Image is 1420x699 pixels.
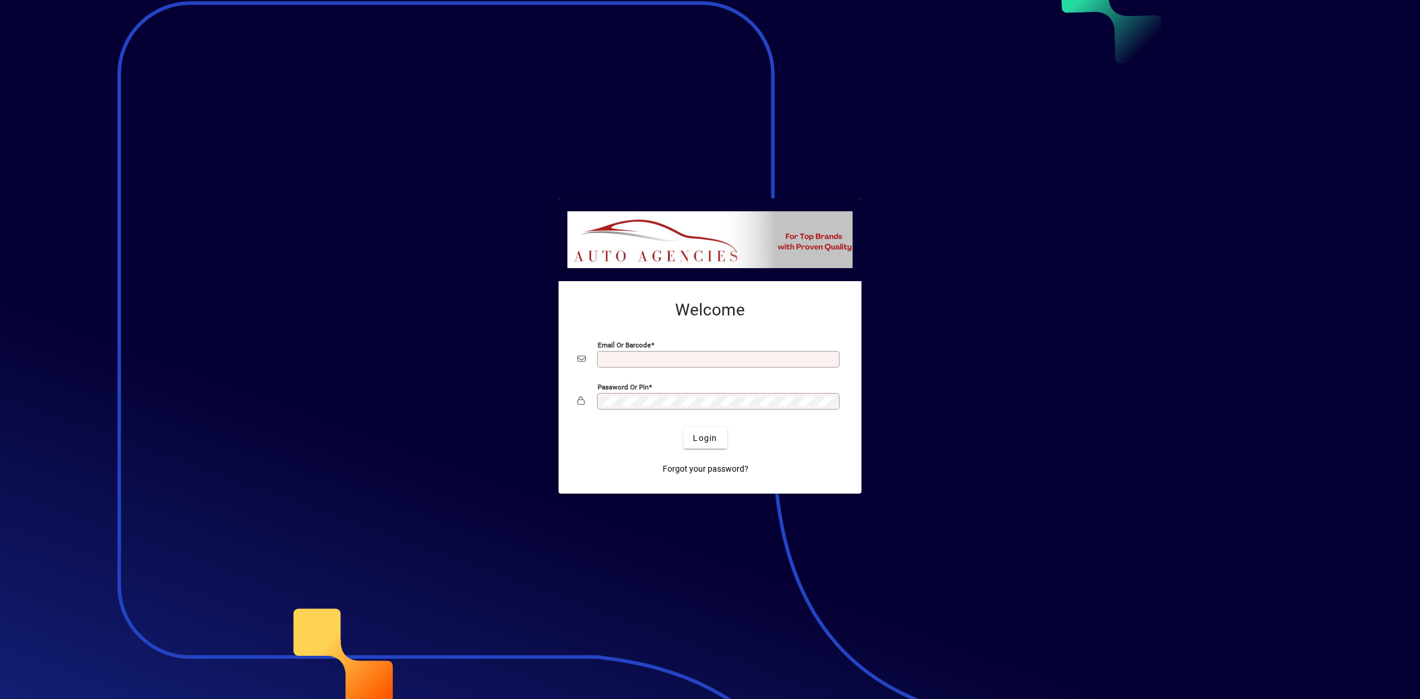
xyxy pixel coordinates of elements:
span: Login [693,432,717,444]
mat-label: Email or Barcode [598,341,651,349]
span: Forgot your password? [663,463,748,475]
button: Login [683,427,727,449]
h2: Welcome [577,300,843,320]
a: Forgot your password? [658,458,753,479]
mat-label: Password or Pin [598,383,648,391]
